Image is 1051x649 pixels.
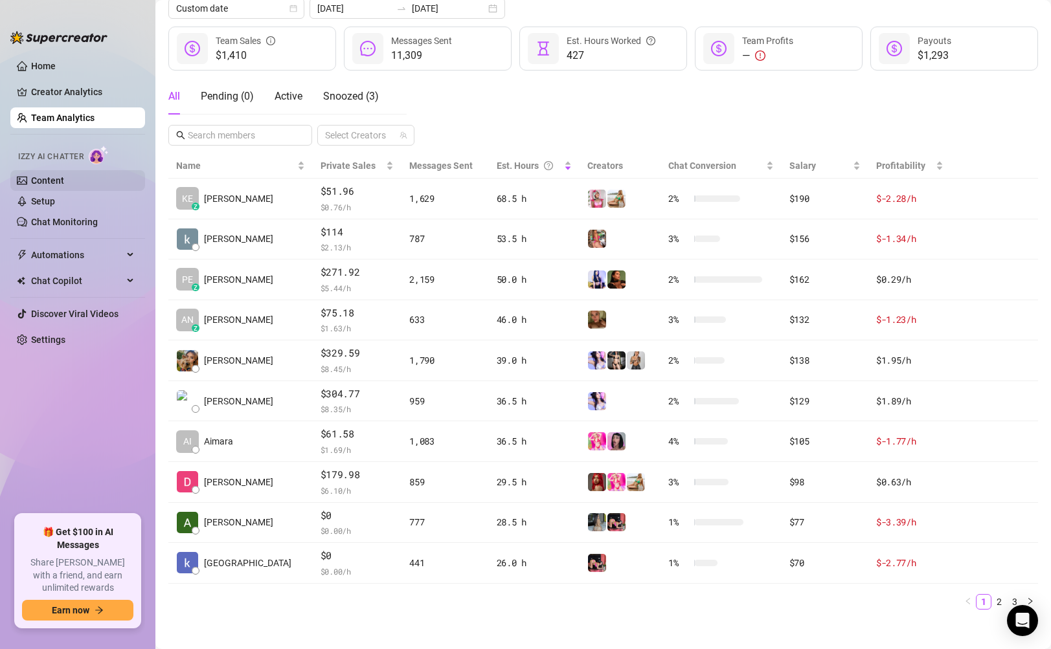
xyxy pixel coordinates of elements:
div: Est. Hours Worked [567,34,655,48]
div: 50.0 h [497,272,572,287]
img: Brenda [588,513,606,531]
span: 2 % [668,192,689,206]
span: $ 8.45 /h [321,362,394,375]
img: logo-BBDzfeDw.svg [10,31,107,44]
img: Jacky [588,554,606,572]
th: Name [168,153,313,179]
img: 𝙈𝘼𝙍𝘾𝙀𝙇𝘼 [588,311,606,329]
button: right [1023,594,1038,610]
img: kenia [177,552,198,573]
span: team [400,131,407,139]
a: Content [31,175,64,186]
span: $329.59 [321,346,394,361]
div: $1.89 /h [876,394,944,408]
img: AI Chatter [89,146,109,164]
span: question-circle [544,159,553,173]
span: dollar-circle [711,41,727,56]
img: WAIFU [588,270,606,289]
img: Daniela [607,190,626,208]
a: 3 [1008,595,1022,609]
div: 68.5 h [497,192,572,206]
span: PE [182,272,193,287]
img: Ary [588,351,606,369]
div: $105 [789,434,861,448]
div: $1.95 /h [876,353,944,368]
span: [PERSON_NAME] [204,353,273,368]
span: Automations [31,245,123,265]
span: $ 8.35 /h [321,402,394,415]
span: $ 6.10 /h [321,484,394,497]
div: z [192,324,199,332]
span: 2 % [668,394,689,408]
button: left [960,594,976,610]
span: swap-right [396,3,407,14]
span: Messages Sent [409,160,473,171]
div: 777 [409,515,480,529]
div: $0.29 /h [876,272,944,287]
a: Chat Monitoring [31,217,98,227]
span: $ 5.44 /h [321,281,394,294]
span: $ 0.00 /h [321,524,394,537]
span: thunderbolt [17,250,27,260]
span: $0 [321,508,394,523]
img: Top [588,432,606,450]
span: [PERSON_NAME] [204,475,273,489]
span: dollar-circle [887,41,902,56]
span: Team Profits [742,36,793,46]
li: 2 [991,594,1007,610]
div: 26.0 h [497,556,572,570]
div: $-3.39 /h [876,515,944,529]
span: 11,309 [391,48,452,63]
span: Profitability [876,160,925,171]
img: Chat Copilot [17,276,25,285]
input: End date [412,1,486,16]
div: $138 [789,353,861,368]
div: 36.5 h [497,394,572,408]
span: to [396,3,407,14]
span: [PERSON_NAME] [204,192,273,206]
span: [PERSON_NAME] [204,272,273,287]
span: $ 1.63 /h [321,322,394,335]
span: Salary [789,160,816,171]
div: $-1.34 /h [876,232,944,246]
div: $0.63 /h [876,475,944,489]
span: [PERSON_NAME] [204,394,273,408]
span: 2 % [668,353,689,368]
div: $-2.28 /h [876,192,944,206]
img: Jacky [607,513,626,531]
div: 39.0 h [497,353,572,368]
a: Settings [31,335,65,345]
span: Private Sales [321,160,376,171]
img: Abraham BG [177,390,198,412]
span: 🎁 Get $100 in AI Messages [22,526,133,551]
span: [PERSON_NAME] [204,313,273,327]
div: 46.0 h [497,313,572,327]
span: $1,410 [216,48,275,63]
div: $70 [789,556,861,570]
span: $179.98 [321,467,394,483]
span: Chat Copilot [31,270,123,291]
span: 4 % [668,434,689,448]
span: KE [182,192,193,206]
span: Earn now [52,605,89,615]
div: z [192,283,199,291]
a: 1 [977,595,991,609]
li: 3 [1007,594,1023,610]
span: Izzy AI Chatter [18,151,84,163]
div: $156 [789,232,861,246]
span: Active [275,90,302,102]
div: z [192,203,199,210]
input: Start date [317,1,391,16]
div: 1,790 [409,353,480,368]
span: 1 % [668,515,689,529]
span: 427 [567,48,655,63]
img: katherine [177,228,198,250]
div: $129 [789,394,861,408]
div: 36.5 h [497,434,572,448]
div: 1,629 [409,192,480,206]
div: Est. Hours [497,159,561,173]
a: Discover Viral Videos [31,309,119,319]
span: $304.77 [321,386,394,402]
span: $0 [321,548,394,564]
a: Creator Analytics [31,82,135,102]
